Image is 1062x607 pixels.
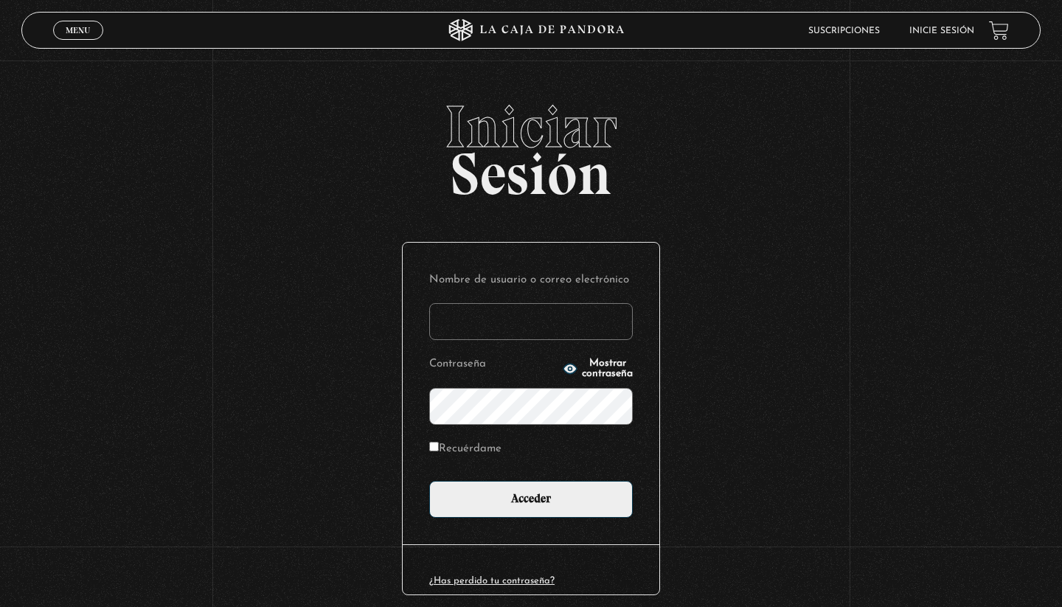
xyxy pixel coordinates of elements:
[563,358,633,379] button: Mostrar contraseña
[909,27,974,35] a: Inicie sesión
[21,97,1041,192] h2: Sesión
[429,576,555,586] a: ¿Has perdido tu contraseña?
[429,438,502,461] label: Recuérdame
[429,442,439,451] input: Recuérdame
[429,481,633,518] input: Acceder
[429,269,633,292] label: Nombre de usuario o correo electrónico
[61,38,96,49] span: Cerrar
[582,358,633,379] span: Mostrar contraseña
[429,353,558,376] label: Contraseña
[989,21,1009,41] a: View your shopping cart
[808,27,880,35] a: Suscripciones
[21,97,1041,156] span: Iniciar
[66,26,90,35] span: Menu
